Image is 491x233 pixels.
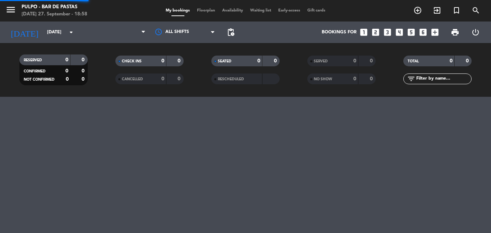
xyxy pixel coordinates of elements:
[416,75,471,83] input: Filter by name...
[24,58,42,62] span: RESERVED
[433,6,441,15] i: exit_to_app
[413,6,422,15] i: add_circle_outline
[161,58,164,63] strong: 0
[218,60,231,63] span: SEATED
[82,77,86,82] strong: 0
[371,28,380,37] i: looks_two
[5,4,16,15] i: menu
[5,24,43,40] i: [DATE]
[161,76,164,81] strong: 0
[370,76,374,81] strong: 0
[472,6,480,15] i: search
[219,9,247,13] span: Availability
[22,11,87,18] div: [DATE] 27. September - 18:58
[275,9,304,13] span: Early-access
[450,58,453,63] strong: 0
[226,28,235,37] span: pending_actions
[408,60,419,63] span: TOTAL
[359,28,368,37] i: looks_one
[162,9,193,13] span: My bookings
[418,28,428,37] i: looks_6
[314,60,328,63] span: SERVED
[395,28,404,37] i: looks_4
[314,77,332,81] span: NO SHOW
[304,9,329,13] span: Gift cards
[178,58,182,63] strong: 0
[193,9,219,13] span: Floorplan
[218,77,244,81] span: RESCHEDULED
[66,77,69,82] strong: 0
[353,58,356,63] strong: 0
[65,57,68,62] strong: 0
[353,76,356,81] strong: 0
[122,77,143,81] span: CANCELLED
[24,78,55,81] span: NOT CONFIRMED
[452,6,461,15] i: turned_in_not
[178,76,182,81] strong: 0
[407,28,416,37] i: looks_5
[22,4,87,11] div: Pulpo - Bar de Pastas
[82,68,86,73] strong: 0
[407,75,416,83] i: filter_list
[67,28,75,37] i: arrow_drop_down
[471,28,480,37] i: power_settings_new
[383,28,392,37] i: looks_3
[257,58,260,63] strong: 0
[466,58,470,63] strong: 0
[451,28,459,37] span: print
[465,22,486,43] div: LOG OUT
[65,68,68,73] strong: 0
[430,28,440,37] i: add_box
[24,70,46,73] span: CONFIRMED
[82,57,86,62] strong: 0
[274,58,278,63] strong: 0
[370,58,374,63] strong: 0
[247,9,275,13] span: Waiting list
[122,60,142,63] span: CHECK INS
[5,4,16,18] button: menu
[322,30,357,35] span: Bookings for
